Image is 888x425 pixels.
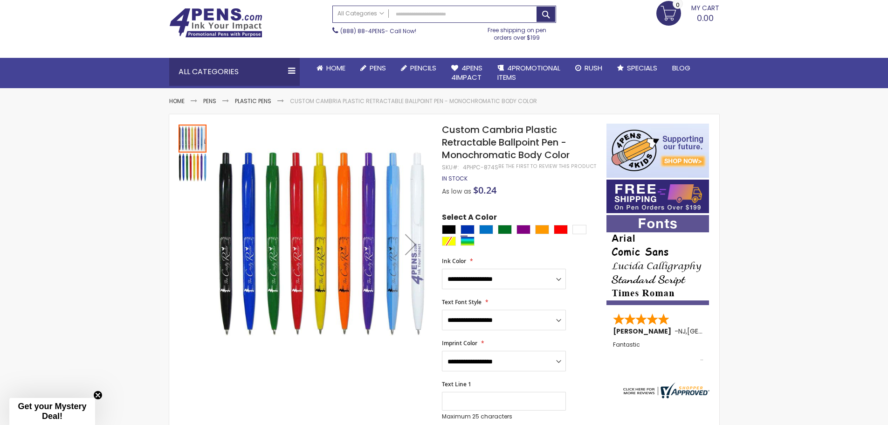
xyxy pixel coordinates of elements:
span: Specials [627,63,657,73]
img: Custom Cambria Plastic Retractable Ballpoint Pen - Monochromatic Body Color [217,137,430,350]
a: (888) 88-4PENS [340,27,385,35]
span: Blog [672,63,690,73]
div: 4PHPC-874S [463,164,498,171]
span: Pencils [410,63,436,73]
span: NJ [678,327,686,336]
span: Home [326,63,345,73]
img: 4pens.com widget logo [621,383,709,398]
span: $0.24 [473,184,496,196]
span: 4PROMOTIONAL ITEMS [497,63,560,82]
span: Ink Color [442,257,466,265]
a: Rush [568,58,610,78]
div: Orange [535,225,549,234]
div: Purple [516,225,530,234]
span: All Categories [337,10,384,17]
span: Imprint Color [442,339,477,347]
span: - Call Now! [340,27,416,35]
img: Free shipping on orders over $199 [606,180,709,213]
span: Select A Color [442,212,497,225]
div: Red [554,225,568,234]
div: Custom Cambria Plastic Retractable Ballpoint Pen - Monochromatic Body Color [179,153,207,181]
span: [GEOGRAPHIC_DATA] [687,327,756,336]
li: Custom Cambria Plastic Retractable Ballpoint Pen - Monochromatic Body Color [290,98,537,105]
span: As low as [442,187,471,196]
span: [PERSON_NAME] [613,327,675,336]
div: Get your Mystery Deal!Close teaser [9,398,95,425]
a: 4PROMOTIONALITEMS [490,58,568,88]
span: - , [675,327,756,336]
span: Custom Cambria Plastic Retractable Ballpoint Pen - Monochromatic Body Color [442,123,570,161]
div: All Categories [169,58,300,86]
a: 4pens.com certificate URL [621,392,709,400]
a: All Categories [333,6,389,21]
button: Close teaser [93,390,103,400]
div: White [572,225,586,234]
span: Get your Mystery Deal! [18,402,86,421]
div: Next [392,124,429,366]
p: Maximum 25 characters [442,413,566,420]
span: Pens [370,63,386,73]
span: Text Line 1 [442,380,471,388]
a: 0.00 0 [656,1,719,24]
a: Pens [203,97,216,105]
a: Be the first to review this product [498,163,596,170]
a: Specials [610,58,665,78]
img: 4Pens Custom Pens and Promotional Products [169,8,262,38]
span: Rush [585,63,602,73]
div: Assorted [461,237,475,246]
a: Blog [665,58,698,78]
a: Home [169,97,185,105]
div: Custom Cambria Plastic Retractable Ballpoint Pen - Monochromatic Body Color [179,124,207,153]
span: 4Pens 4impact [451,63,482,82]
img: Custom Cambria Plastic Retractable Ballpoint Pen - Monochromatic Body Color [179,153,207,181]
a: 4Pens4impact [444,58,490,88]
span: In stock [442,174,468,182]
span: Text Font Style [442,298,482,306]
span: 0.00 [697,12,714,24]
img: 4pens 4 kids [606,124,709,178]
strong: SKU [442,163,459,171]
div: Blue Light [479,225,493,234]
a: Plastic Pens [235,97,271,105]
div: Free shipping on pen orders over $199 [478,23,556,42]
a: Home [309,58,353,78]
span: 0 [676,0,680,9]
div: Fantastic [613,341,703,362]
a: Pens [353,58,393,78]
div: Black [442,225,456,234]
div: Availability [442,175,468,182]
a: Pencils [393,58,444,78]
img: font-personalization-examples [606,215,709,305]
div: Green [498,225,512,234]
div: Blue [461,225,475,234]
